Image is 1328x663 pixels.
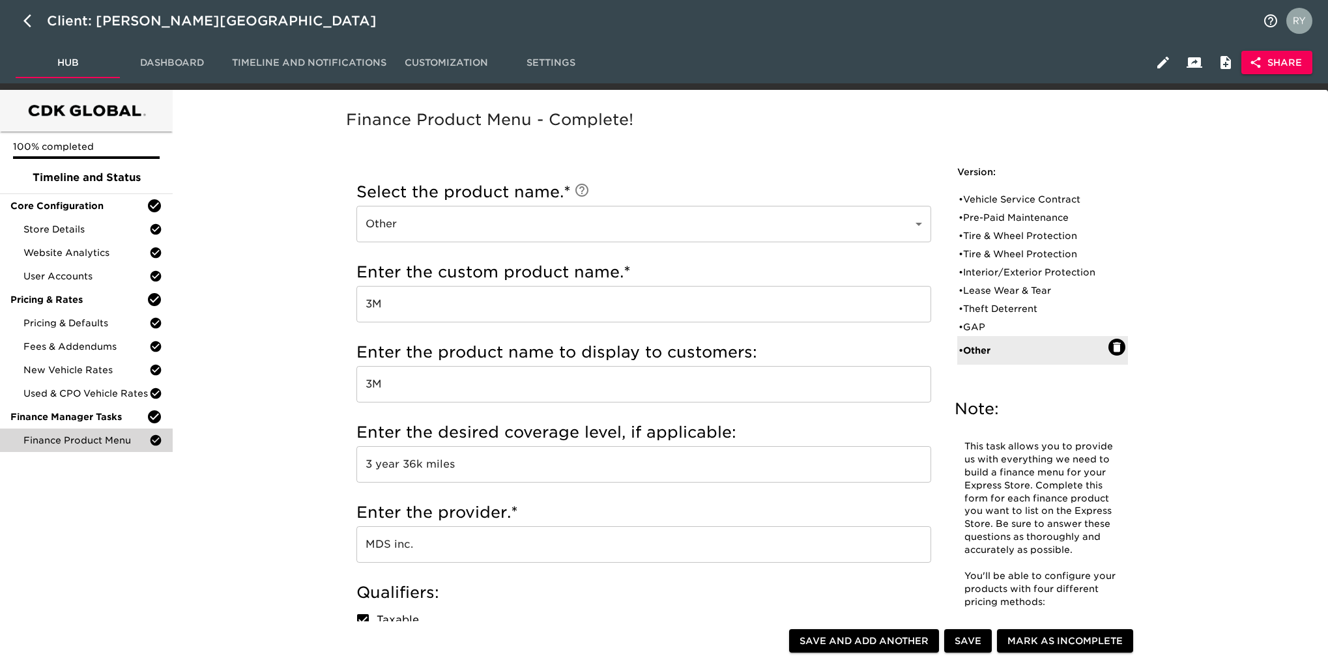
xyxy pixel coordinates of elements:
[955,633,981,649] span: Save
[959,193,1108,206] div: • Vehicle Service Contract
[346,109,1149,130] h5: Finance Product Menu - Complete!
[957,165,1128,180] h6: Version:
[959,344,1108,357] div: • Other
[23,246,149,259] span: Website Analytics
[23,434,149,447] span: Finance Product Menu
[23,363,149,376] span: New Vehicle Rates
[23,340,149,353] span: Fees & Addendums
[800,633,929,649] span: Save and Add Another
[356,502,931,523] h5: Enter the provider.
[13,140,160,153] p: 100% completed
[10,170,162,186] span: Timeline and Status
[959,266,1108,279] div: • Interior/Exterior Protection
[23,317,149,330] span: Pricing & Defaults
[959,247,1108,261] div: • Tire & Wheel Protection
[959,320,1108,333] div: • GAP
[1108,339,1125,356] button: Delete: Other
[356,206,931,242] div: Other
[959,284,1108,297] div: • Lease Wear & Tear
[957,263,1128,281] div: •Interior/Exterior Protection
[402,55,491,71] span: Customization
[356,182,931,203] h5: Select the product name.
[959,229,1108,242] div: • Tire & Wheel Protection
[377,612,419,628] span: Taxable
[506,55,595,71] span: Settings
[1252,55,1302,71] span: Share
[959,302,1108,315] div: • Theft Deterrent
[356,342,931,363] h5: Enter the product name to display to customers:
[964,570,1121,609] p: You'll be able to configure your products with four different pricing methods:
[964,440,1121,557] p: This task allows you to provide us with everything we need to build a finance menu for your Expre...
[1179,47,1210,78] button: Client View
[957,245,1128,263] div: •Tire & Wheel Protection
[789,629,939,653] button: Save and Add Another
[356,422,931,443] h5: Enter the desired coverage level, if applicable:
[957,336,1128,365] div: •Other
[23,387,149,400] span: Used & CPO Vehicle Rates
[10,410,147,423] span: Finance Manager Tasks
[128,55,216,71] span: Dashboard
[47,10,395,31] div: Client: [PERSON_NAME][GEOGRAPHIC_DATA]
[957,208,1128,227] div: •Pre-Paid Maintenance
[1255,5,1286,36] button: notifications
[1241,51,1312,75] button: Share
[957,227,1128,245] div: •Tire & Wheel Protection
[1148,47,1179,78] button: Edit Hub
[10,293,147,306] span: Pricing & Rates
[944,629,992,653] button: Save
[957,190,1128,208] div: •Vehicle Service Contract
[957,281,1128,300] div: •Lease Wear & Tear
[23,55,112,71] span: Hub
[957,318,1128,336] div: •GAP
[356,582,931,603] h5: Qualifiers:
[959,211,1108,224] div: • Pre-Paid Maintenance
[356,286,931,322] input: Example: ProtectAll Protective Wrap
[957,300,1128,318] div: •Theft Deterrent
[10,199,147,212] span: Core Configuration
[997,629,1133,653] button: Mark as Incomplete
[1286,8,1312,34] img: Profile
[356,526,931,563] input: Example: SafeGuard, EasyCare, JM&A
[955,399,1131,419] h5: Note:
[356,262,931,283] h5: Enter the custom product name.
[232,55,386,71] span: Timeline and Notifications
[1007,633,1123,649] span: Mark as Incomplete
[23,270,149,283] span: User Accounts
[23,223,149,236] span: Store Details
